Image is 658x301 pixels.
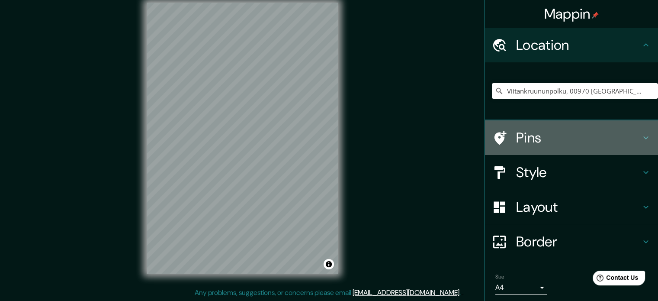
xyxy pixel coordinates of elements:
div: Style [485,155,658,190]
div: Layout [485,190,658,224]
div: . [462,288,464,298]
button: Toggle attribution [324,259,334,269]
input: Pick your city or area [492,83,658,99]
h4: Style [516,164,641,181]
h4: Mappin [544,5,599,23]
div: A4 [495,281,547,295]
h4: Layout [516,198,641,216]
div: Pins [485,120,658,155]
h4: Pins [516,129,641,146]
img: pin-icon.png [592,12,599,19]
a: [EMAIL_ADDRESS][DOMAIN_NAME] [353,288,459,297]
div: . [461,288,462,298]
canvas: Map [147,3,338,274]
label: Size [495,273,504,281]
div: Border [485,224,658,259]
div: Location [485,28,658,62]
iframe: Help widget launcher [581,267,648,291]
p: Any problems, suggestions, or concerns please email . [195,288,461,298]
h4: Border [516,233,641,250]
h4: Location [516,36,641,54]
